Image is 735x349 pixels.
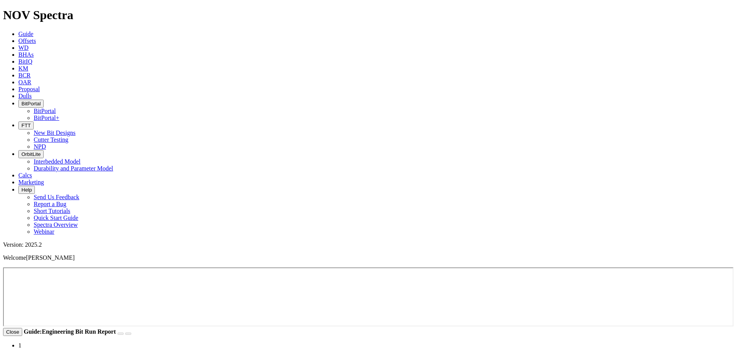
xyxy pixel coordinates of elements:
a: Report a Bug [34,201,66,207]
p: Welcome [3,254,732,261]
a: Dulls [18,93,32,99]
a: Durability and Parameter Model [34,165,113,172]
a: Guide [18,31,33,37]
a: NPD [34,143,46,150]
button: Close [3,328,22,336]
div: Version: 2025.2 [3,241,732,248]
strong: Guide: [24,328,117,335]
a: BitPortal [34,108,56,114]
a: OAR [18,79,31,85]
span: OrbitLite [21,151,41,157]
a: Interbedded Model [34,158,80,165]
a: Marketing [18,179,44,185]
a: Webinar [34,228,54,235]
a: Spectra Overview [34,221,78,228]
a: Calcs [18,172,32,179]
a: Short Tutorials [34,208,70,214]
span: BitPortal [21,101,41,107]
a: Offsets [18,38,36,44]
span: Engineering Bit Run Report [42,328,116,335]
h1: NOV Spectra [3,8,732,22]
div: 1 [18,342,732,349]
a: Send Us Feedback [34,194,79,200]
a: BitPortal+ [34,115,59,121]
a: Cutter Testing [34,136,69,143]
button: BitPortal [18,100,44,108]
button: FTT [18,121,34,129]
span: Help [21,187,32,193]
a: Quick Start Guide [34,215,78,221]
a: BitIQ [18,58,32,65]
button: Help [18,186,35,194]
button: OrbitLite [18,150,44,158]
a: KM [18,65,28,72]
a: WD [18,44,29,51]
a: BHAs [18,51,34,58]
a: Proposal [18,86,40,92]
a: BCR [18,72,31,79]
span: [PERSON_NAME] [26,254,75,261]
span: FTT [21,123,31,128]
a: New Bit Designs [34,129,75,136]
